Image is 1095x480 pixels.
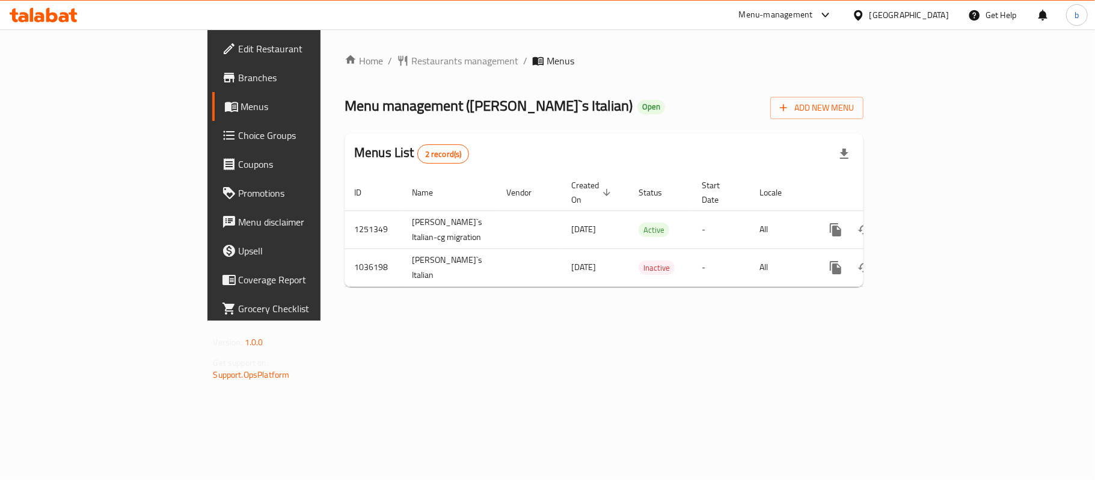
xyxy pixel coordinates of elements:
span: Start Date [702,178,735,207]
a: Coverage Report [212,265,390,294]
td: All [750,248,812,286]
span: Menu management ( [PERSON_NAME]`s Italian ) [345,92,633,119]
a: Coupons [212,150,390,179]
span: 1.0.0 [245,334,263,350]
td: [PERSON_NAME]`s Italian [402,248,497,286]
button: more [821,253,850,282]
span: Vendor [506,185,547,200]
a: Restaurants management [397,54,518,68]
div: Export file [830,140,859,168]
span: Restaurants management [411,54,518,68]
td: - [692,211,750,248]
li: / [388,54,392,68]
span: Coupons [239,157,381,171]
th: Actions [812,174,946,211]
a: Promotions [212,179,390,208]
button: Add New Menu [770,97,863,119]
span: Promotions [239,186,381,200]
span: Created On [571,178,615,207]
a: Menus [212,92,390,121]
span: Name [412,185,449,200]
button: more [821,215,850,244]
span: [DATE] [571,221,596,237]
span: Coverage Report [239,272,381,287]
span: Menus [241,99,381,114]
div: Menu-management [739,8,813,22]
h2: Menus List [354,144,469,164]
td: All [750,211,812,248]
li: / [523,54,527,68]
span: Add New Menu [780,100,854,115]
span: Menu disclaimer [239,215,381,229]
span: b [1075,8,1079,22]
a: Edit Restaurant [212,34,390,63]
a: Upsell [212,236,390,265]
table: enhanced table [345,174,946,287]
div: [GEOGRAPHIC_DATA] [870,8,949,22]
span: Grocery Checklist [239,301,381,316]
span: Version: [213,334,243,350]
span: Branches [239,70,381,85]
span: Locale [759,185,797,200]
div: Total records count [417,144,470,164]
a: Menu disclaimer [212,208,390,236]
span: Status [639,185,678,200]
span: Active [639,223,669,237]
span: Menus [547,54,574,68]
a: Grocery Checklist [212,294,390,323]
div: Inactive [639,260,675,275]
div: Open [637,100,665,114]
span: Edit Restaurant [239,42,381,56]
button: Change Status [850,253,879,282]
span: Choice Groups [239,128,381,143]
span: Upsell [239,244,381,258]
span: 2 record(s) [418,149,469,160]
nav: breadcrumb [345,54,863,68]
span: ID [354,185,377,200]
a: Branches [212,63,390,92]
a: Support.OpsPlatform [213,367,290,383]
span: Get support on: [213,355,269,371]
a: Choice Groups [212,121,390,150]
td: - [692,248,750,286]
span: Inactive [639,261,675,275]
span: Open [637,102,665,112]
td: [PERSON_NAME]`s Italian-cg migration [402,211,497,248]
span: [DATE] [571,259,596,275]
button: Change Status [850,215,879,244]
